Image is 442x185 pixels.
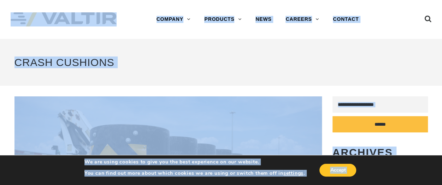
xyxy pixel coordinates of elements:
button: Accept [319,164,356,177]
a: PRODUCTS [197,12,248,26]
a: CAREERS [278,12,326,26]
span: Crash Cushions [14,56,114,68]
h2: Archives [332,147,428,158]
p: You can find out more about which cookies we are using or switch them off in . [84,170,305,177]
a: CONTACT [326,12,366,26]
a: NEWS [248,12,278,26]
p: We are using cookies to give you the best experience on our website. [84,159,305,165]
a: COMPANY [149,12,198,26]
img: Valtir [11,12,117,27]
button: settings [283,170,303,177]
